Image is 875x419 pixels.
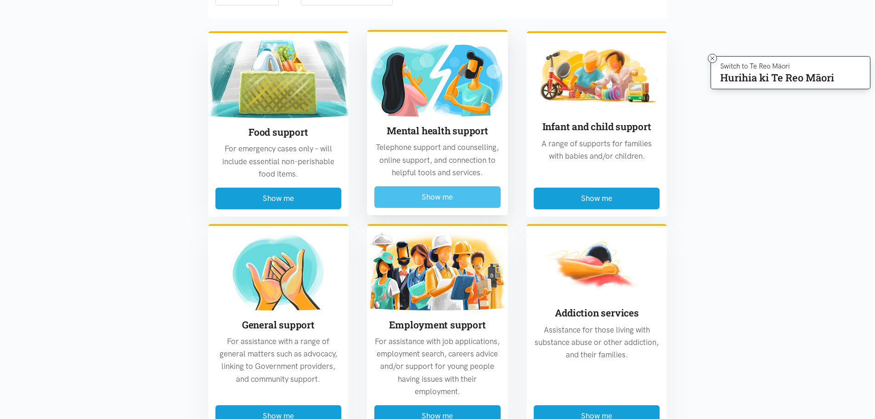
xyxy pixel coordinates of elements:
[720,63,834,69] p: Switch to Te Reo Māori
[215,335,342,385] p: For assistance with a range of general matters such as advocacy, linking to Government providers,...
[374,141,501,179] p: Telephone support and counselling, online support, and connection to helpful tools and services.
[374,186,501,208] button: Show me
[374,318,501,332] h3: Employment support
[215,188,342,209] button: Show me
[374,124,501,138] h3: Mental health support
[215,143,342,180] p: For emergency cases only – will include essential non-perishable food items.
[534,120,660,133] h3: Infant and child support
[534,324,660,362] p: Assistance for those living with substance abuse or other addiction, and their families.
[534,188,660,209] button: Show me
[374,335,501,398] p: For assistance with job applications, employment search, careers advice and/or support for young ...
[215,318,342,332] h3: General support
[534,138,660,162] p: A range of supports for families with babies and/or children.
[215,126,342,139] h3: Food support
[720,74,834,82] p: Hurihia ki Te Reo Māori
[534,306,660,320] h3: Addiction services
